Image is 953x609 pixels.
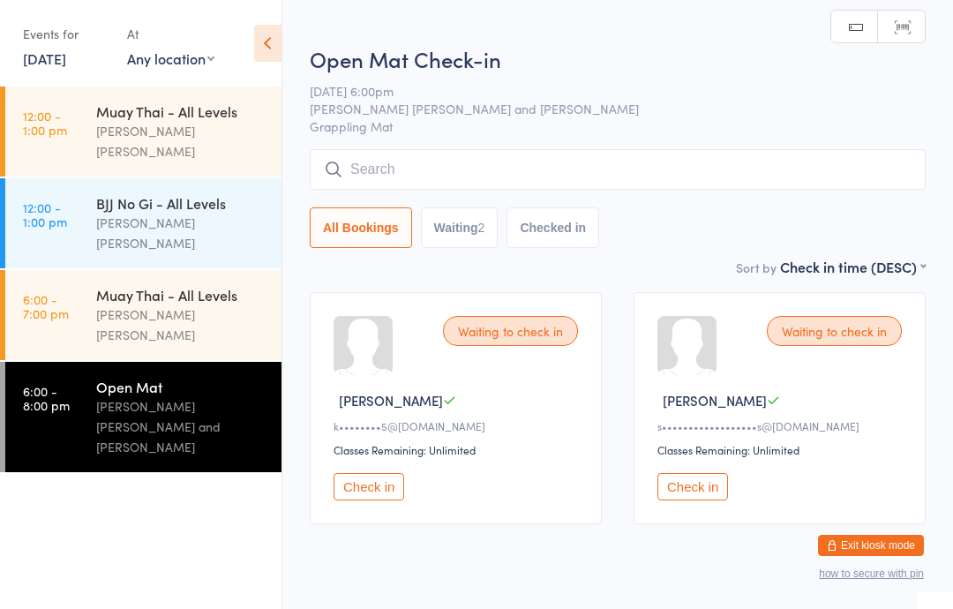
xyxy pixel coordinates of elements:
button: All Bookings [310,207,412,248]
span: [PERSON_NAME] [339,391,443,410]
span: [PERSON_NAME] [663,391,767,410]
a: 12:00 -1:00 pmMuay Thai - All Levels[PERSON_NAME] [PERSON_NAME] [5,86,281,177]
button: how to secure with pin [819,568,924,580]
div: [PERSON_NAME] [PERSON_NAME] and [PERSON_NAME] [96,396,266,457]
div: Open Mat [96,377,266,396]
button: Waiting2 [421,207,499,248]
time: 12:00 - 1:00 pm [23,109,67,137]
div: Events for [23,19,109,49]
span: [PERSON_NAME] [PERSON_NAME] and [PERSON_NAME] [310,100,898,117]
div: Waiting to check in [767,316,902,346]
time: 12:00 - 1:00 pm [23,200,67,229]
input: Search [310,149,926,190]
div: Classes Remaining: Unlimited [657,442,907,457]
div: Check in time (DESC) [780,257,926,276]
button: Checked in [507,207,599,248]
div: k•••••••• [334,418,583,433]
div: Muay Thai - All Levels [96,101,266,121]
a: [DATE] [23,49,66,68]
button: Check in [334,473,404,500]
div: At [127,19,214,49]
div: Classes Remaining: Unlimited [334,442,583,457]
div: [PERSON_NAME] [PERSON_NAME] [96,121,266,162]
div: s•••••••••••••••••• [657,418,907,433]
span: [DATE] 6:00pm [310,82,898,100]
a: 12:00 -1:00 pmBJJ No Gi - All Levels[PERSON_NAME] [PERSON_NAME] [5,178,281,268]
time: 6:00 - 7:00 pm [23,292,69,320]
a: 6:00 -7:00 pmMuay Thai - All Levels[PERSON_NAME] [PERSON_NAME] [5,270,281,360]
time: 6:00 - 8:00 pm [23,384,70,412]
div: Waiting to check in [443,316,578,346]
div: BJJ No Gi - All Levels [96,193,266,213]
span: Grappling Mat [310,117,926,135]
div: 2 [478,221,485,235]
div: Any location [127,49,214,68]
button: Exit kiosk mode [818,535,924,556]
a: 6:00 -8:00 pmOpen Mat[PERSON_NAME] [PERSON_NAME] and [PERSON_NAME] [5,362,281,472]
div: [PERSON_NAME] [PERSON_NAME] [96,304,266,345]
button: Check in [657,473,728,500]
h2: Open Mat Check-in [310,44,926,73]
div: [PERSON_NAME] [PERSON_NAME] [96,213,266,253]
div: Muay Thai - All Levels [96,285,266,304]
label: Sort by [736,259,777,276]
